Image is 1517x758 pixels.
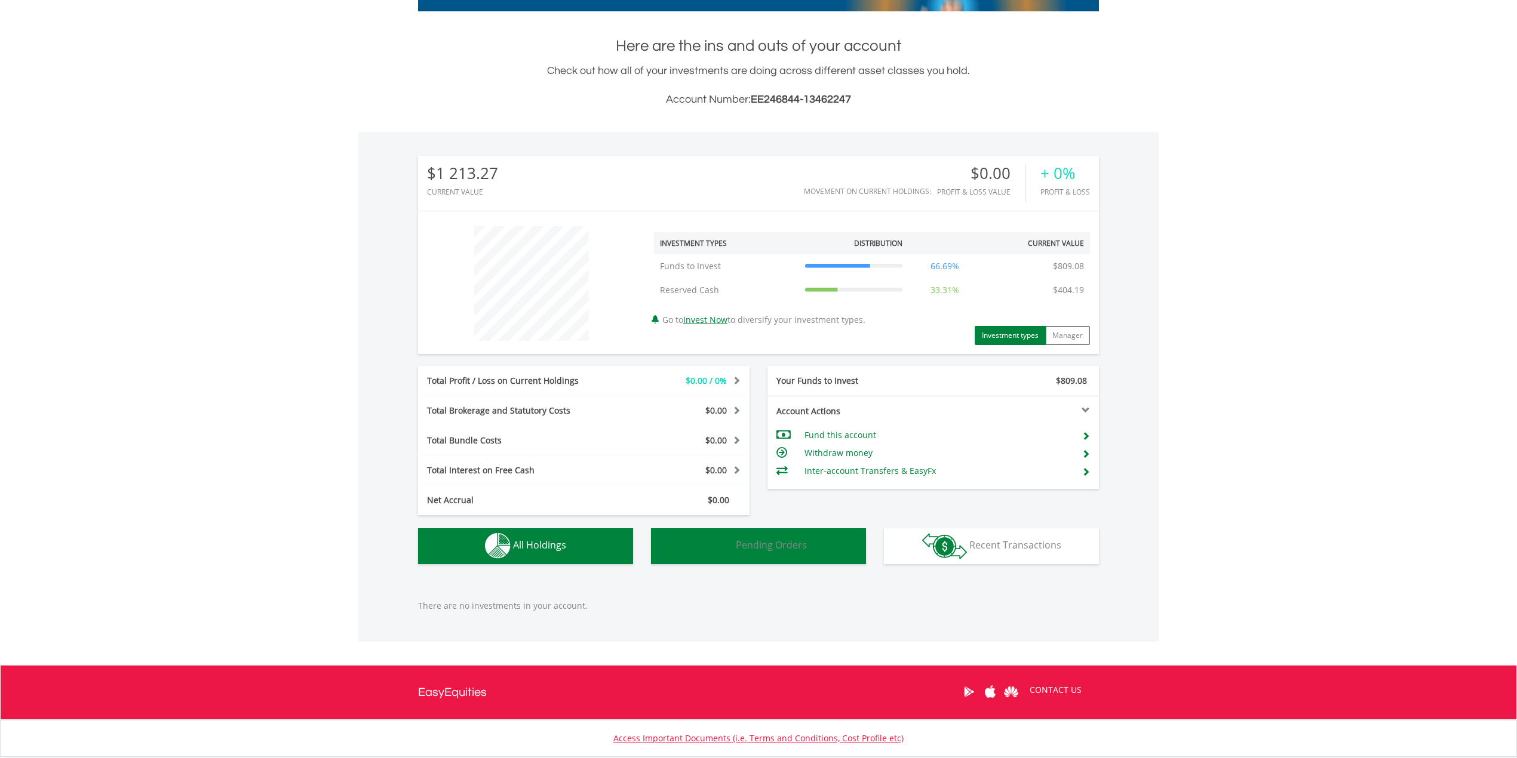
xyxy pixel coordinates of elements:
p: There are no investments in your account. [418,600,1099,612]
button: Recent Transactions [884,528,1099,564]
h1: Here are the ins and outs of your account [418,35,1099,57]
div: CURRENT VALUE [427,188,498,196]
a: Huawei [1000,673,1021,710]
td: Inter-account Transfers & EasyFx [804,462,1073,480]
div: $1 213.27 [427,165,498,182]
a: Apple [979,673,1000,710]
td: Funds to Invest [654,254,799,278]
div: Total Bundle Costs [418,435,612,446]
span: $0.00 [705,405,727,416]
td: Reserved Cash [654,278,799,302]
div: Profit & Loss [1040,188,1090,196]
div: Profit & Loss Value [937,188,1025,196]
div: Account Actions [767,405,933,417]
span: All Holdings [513,538,566,551]
button: All Holdings [418,528,633,564]
span: Recent Transactions [969,538,1061,551]
td: 66.69% [908,254,981,278]
td: 33.31% [908,278,981,302]
td: Fund this account [804,426,1073,444]
a: Access Important Documents (i.e. Terms and Conditions, Cost Profile etc) [613,732,904,744]
span: $0.00 [705,464,727,476]
span: $0.00 [708,494,729,506]
button: Manager [1045,326,1090,345]
th: Investment Types [654,232,799,254]
a: Google Play [959,673,979,710]
button: Investment types [975,326,1046,345]
td: $404.19 [1047,278,1090,302]
span: $0.00 / 0% [686,375,727,386]
img: pending_instructions-wht.png [711,533,733,559]
td: Withdraw money [804,444,1073,462]
span: EE246844-13462247 [751,94,851,105]
a: Invest Now [683,314,727,325]
div: Total Interest on Free Cash [418,464,612,476]
div: Net Accrual [418,494,612,506]
a: CONTACT US [1021,673,1090,707]
div: Check out how all of your investments are doing across different asset classes you hold. [418,63,1099,108]
button: Pending Orders [651,528,866,564]
img: holdings-wht.png [485,533,511,559]
span: $0.00 [705,435,727,446]
span: $809.08 [1056,375,1087,386]
h3: Account Number: [418,91,1099,108]
div: Total Profit / Loss on Current Holdings [418,375,612,387]
td: $809.08 [1047,254,1090,278]
div: Your Funds to Invest [767,375,933,387]
span: Pending Orders [736,538,807,551]
div: + 0% [1040,165,1090,182]
div: Go to to diversify your investment types. [645,220,1099,345]
div: $0.00 [937,165,1025,182]
th: Current Value [981,232,1090,254]
div: Movement on Current Holdings: [804,187,931,195]
img: transactions-zar-wht.png [922,533,967,559]
div: Distribution [854,238,902,248]
div: Total Brokerage and Statutory Costs [418,405,612,417]
a: EasyEquities [418,665,487,719]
